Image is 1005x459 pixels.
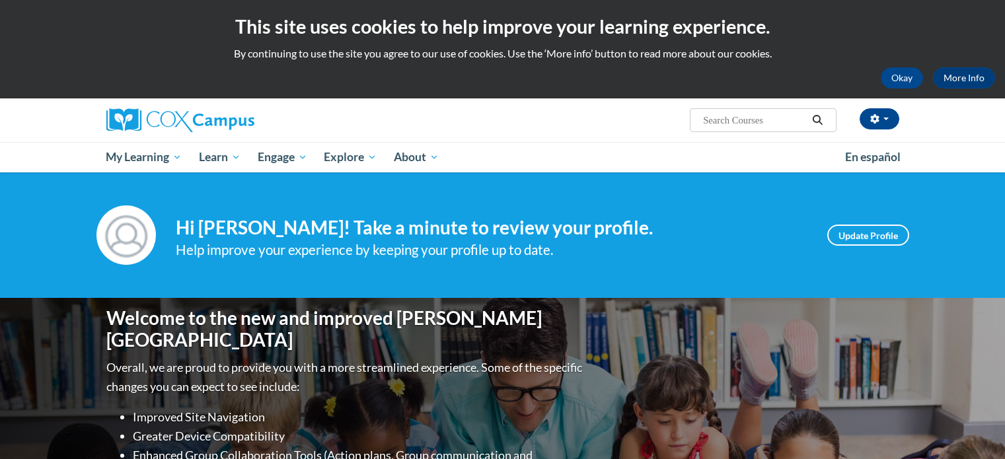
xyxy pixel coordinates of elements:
a: Update Profile [827,225,909,246]
img: Cox Campus [106,108,254,132]
button: Search [807,112,827,128]
a: Explore [315,142,385,172]
input: Search Courses [702,112,807,128]
h1: Welcome to the new and improved [PERSON_NAME][GEOGRAPHIC_DATA] [106,307,585,351]
button: Account Settings [860,108,899,129]
p: By continuing to use the site you agree to our use of cookies. Use the ‘More info’ button to read... [10,46,995,61]
span: Explore [324,149,377,165]
a: En español [837,143,909,171]
div: Main menu [87,142,919,172]
a: Cox Campus [106,108,357,132]
p: Overall, we are proud to provide you with a more streamlined experience. Some of the specific cha... [106,358,585,396]
a: More Info [933,67,995,88]
li: Improved Site Navigation [133,407,585,427]
button: Okay [881,67,923,88]
a: Learn [190,142,249,172]
a: Engage [249,142,316,172]
span: Learn [199,149,241,165]
h2: This site uses cookies to help improve your learning experience. [10,13,995,40]
li: Greater Device Compatibility [133,427,585,446]
span: En español [845,150,901,164]
iframe: Button to launch messaging window [952,406,994,448]
div: Help improve your experience by keeping your profile up to date. [176,239,807,261]
h4: Hi [PERSON_NAME]! Take a minute to review your profile. [176,217,807,239]
a: My Learning [98,142,191,172]
span: Engage [258,149,307,165]
img: Profile Image [96,205,156,265]
span: My Learning [106,149,182,165]
a: About [385,142,447,172]
span: About [394,149,439,165]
